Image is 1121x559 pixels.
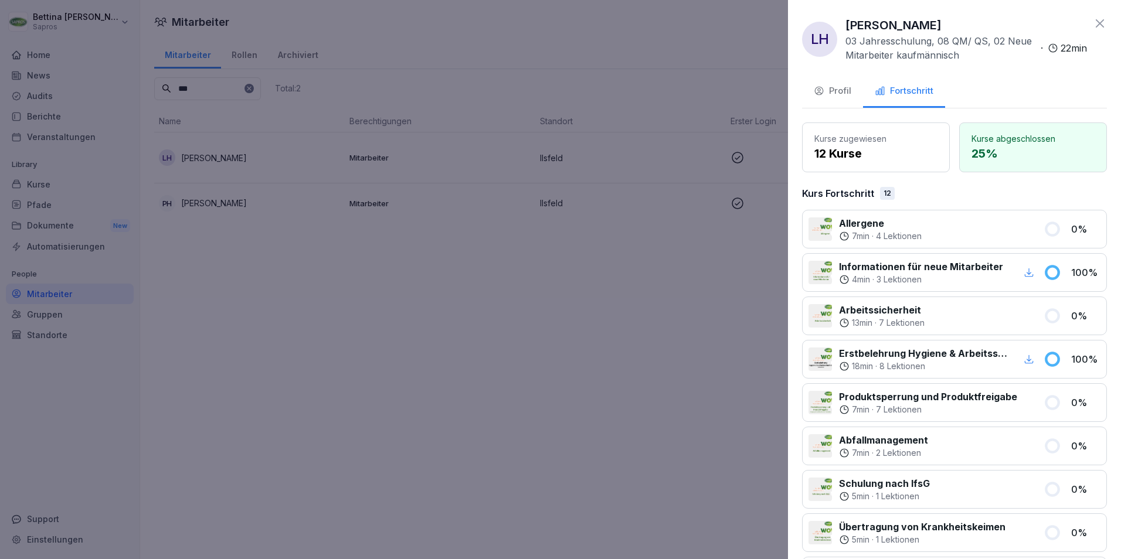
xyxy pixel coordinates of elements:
[839,476,930,490] p: Schulung nach IfsG
[839,216,922,230] p: Allergene
[852,490,869,502] p: 5 min
[971,145,1095,162] p: 25 %
[839,317,925,329] div: ·
[852,230,869,242] p: 7 min
[852,404,869,415] p: 7 min
[839,490,930,502] div: ·
[875,84,933,98] div: Fortschritt
[1071,482,1100,496] p: 0 %
[1071,439,1100,453] p: 0 %
[852,360,873,372] p: 18 min
[852,317,872,329] p: 13 min
[1071,309,1100,323] p: 0 %
[839,346,1007,360] p: Erstbelehrung Hygiene & Arbeitssicherheit
[1071,222,1100,236] p: 0 %
[814,132,937,145] p: Kurse zugewiesen
[852,274,870,285] p: 4 min
[852,447,869,459] p: 7 min
[814,145,937,162] p: 12 Kurse
[839,447,928,459] div: ·
[876,490,919,502] p: 1 Lektionen
[1071,352,1100,366] p: 100 %
[802,22,837,57] div: LH
[839,390,1017,404] p: Produktsperrung und Produktfreigabe
[876,534,919,546] p: 1 Lektionen
[852,534,869,546] p: 5 min
[876,447,921,459] p: 2 Lektionen
[814,84,851,98] div: Profil
[876,404,922,415] p: 7 Lektionen
[845,34,1087,62] div: ·
[863,76,945,108] button: Fortschritt
[876,230,922,242] p: 4 Lektionen
[1061,41,1087,55] p: 22 min
[839,230,922,242] div: ·
[879,360,925,372] p: 8 Lektionen
[839,260,1003,274] p: Informationen für neue Mitarbeiter
[845,16,942,34] p: [PERSON_NAME]
[971,132,1095,145] p: Kurse abgeschlossen
[1071,265,1100,279] p: 100 %
[879,317,925,329] p: 7 Lektionen
[839,520,1005,534] p: Übertragung von Krankheitskeimen
[839,534,1005,546] div: ·
[839,360,1007,372] div: ·
[839,274,1003,285] div: ·
[845,34,1036,62] p: 03 Jahresschulung, 08 QM/ QS, 02 Neue Mitarbeiter kaufmännisch
[839,433,928,447] p: Abfallmanagement
[877,274,922,285] p: 3 Lektionen
[802,186,874,200] p: Kurs Fortschritt
[1071,526,1100,540] p: 0 %
[1071,396,1100,410] p: 0 %
[802,76,863,108] button: Profil
[880,187,895,200] div: 12
[839,303,925,317] p: Arbeitssicherheit
[839,404,1017,415] div: ·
